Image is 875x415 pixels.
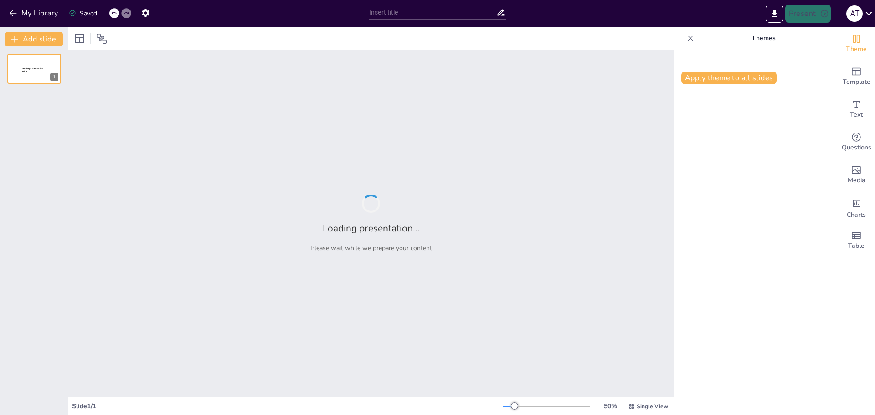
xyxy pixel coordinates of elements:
[599,402,621,410] div: 50 %
[842,143,871,153] span: Questions
[848,175,865,185] span: Media
[846,5,863,22] div: A T
[838,126,875,159] div: Get real-time input from your audience
[637,403,668,410] span: Single View
[838,60,875,93] div: Add ready made slides
[50,73,58,81] div: 1
[838,93,875,126] div: Add text boxes
[69,9,97,18] div: Saved
[681,72,777,84] button: Apply theme to all slides
[843,77,870,87] span: Template
[838,27,875,60] div: Change the overall theme
[310,244,432,252] p: Please wait while we prepare your content
[7,6,62,20] button: My Library
[848,241,865,251] span: Table
[785,5,831,23] button: Present
[846,5,863,23] button: A T
[698,27,829,49] p: Themes
[22,67,43,72] span: Sendsteps presentation editor
[847,210,866,220] span: Charts
[96,33,107,44] span: Position
[766,5,783,23] button: Export to PowerPoint
[838,191,875,224] div: Add charts and graphs
[323,222,420,235] h2: Loading presentation...
[850,110,863,120] span: Text
[72,31,87,46] div: Layout
[838,224,875,257] div: Add a table
[838,159,875,191] div: Add images, graphics, shapes or video
[846,44,867,54] span: Theme
[369,6,496,19] input: Insert title
[7,54,61,84] div: 1
[5,32,63,46] button: Add slide
[72,402,503,410] div: Slide 1 / 1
